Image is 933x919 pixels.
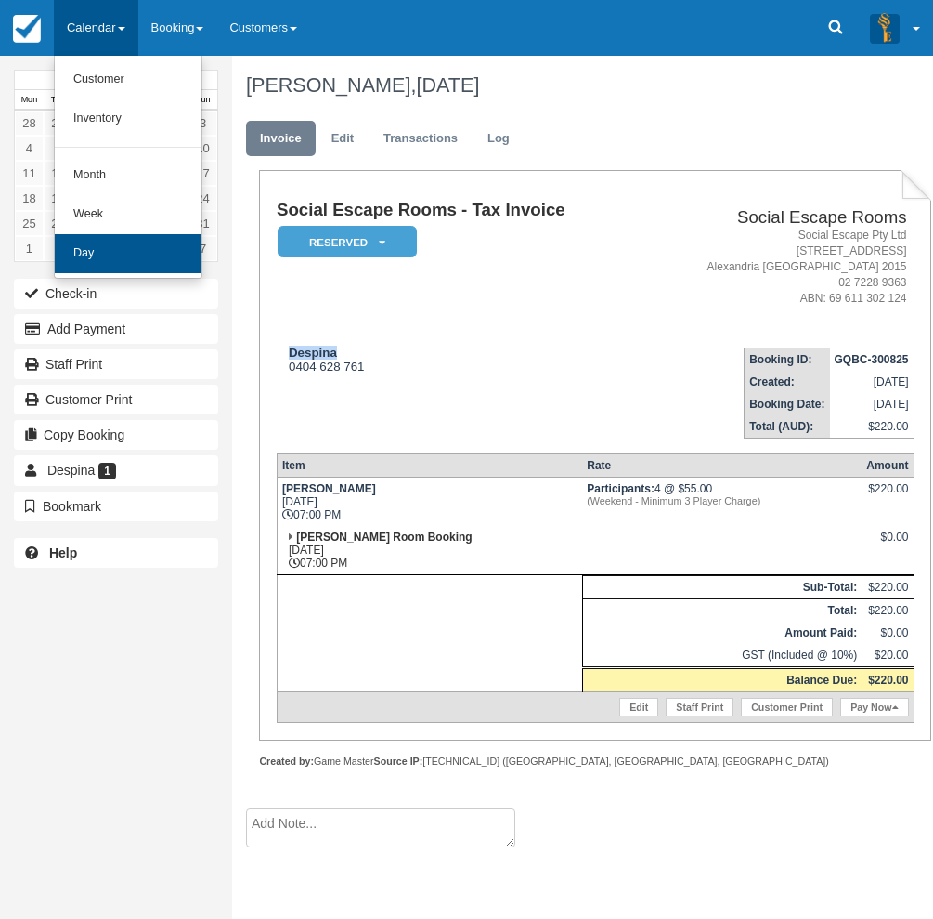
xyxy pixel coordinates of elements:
[47,463,95,478] span: Despina
[188,161,217,186] a: 17
[188,136,217,161] a: 10
[259,755,314,767] strong: Created by:
[830,415,914,439] td: $220.00
[650,228,907,308] address: Social Escape Pty Ltd [STREET_ADDRESS] Alexandria [GEOGRAPHIC_DATA] 2015 02 7228 9363 ABN: 69 611...
[14,349,218,379] a: Staff Print
[282,482,376,495] strong: [PERSON_NAME]
[862,644,914,668] td: $20.00
[278,226,417,258] em: Reserved
[741,698,833,716] a: Customer Print
[369,121,472,157] a: Transactions
[582,454,862,478] th: Rate
[44,186,72,211] a: 19
[15,111,44,136] a: 28
[473,121,524,157] a: Log
[188,186,217,211] a: 24
[44,161,72,186] a: 12
[15,211,44,236] a: 25
[277,225,410,259] a: Reserved
[862,454,914,478] th: Amount
[666,698,733,716] a: Staff Print
[14,420,218,450] button: Copy Booking
[870,13,900,43] img: A3
[54,56,202,279] ul: Calendar
[44,211,72,236] a: 26
[587,495,857,506] em: (Weekend - Minimum 3 Player Charge)
[15,186,44,211] a: 18
[44,136,72,161] a: 5
[15,236,44,261] a: 1
[14,314,218,344] button: Add Payment
[49,545,77,560] b: Help
[830,393,914,415] td: [DATE]
[582,478,862,527] td: 4 @ $55.00
[246,121,316,157] a: Invoice
[15,161,44,186] a: 11
[98,463,116,479] span: 1
[868,674,908,687] strong: $220.00
[44,90,72,111] th: Tue
[277,346,642,374] div: 0404 628 761
[14,279,218,309] button: Check-in
[15,136,44,161] a: 4
[14,538,218,568] a: Help
[862,622,914,644] td: $0.00
[13,15,41,43] img: checkfront-main-nav-mini-logo.png
[44,236,72,261] a: 2
[866,531,908,558] div: $0.00
[745,415,830,439] th: Total (AUD):
[582,622,862,644] th: Amount Paid:
[374,755,423,767] strong: Source IP:
[277,454,582,478] th: Item
[835,353,909,366] strong: GQBC-300825
[55,156,201,195] a: Month
[745,393,830,415] th: Booking Date:
[582,644,862,668] td: GST (Included @ 10%)
[14,492,218,521] button: Bookmark
[619,698,658,716] a: Edit
[277,478,582,527] td: [DATE] 07:00 PM
[745,371,830,393] th: Created:
[830,371,914,393] td: [DATE]
[277,526,582,575] td: [DATE] 07:00 PM
[188,236,217,261] a: 7
[582,576,862,599] th: Sub-Total:
[840,698,908,716] a: Pay Now
[55,60,201,99] a: Customer
[44,111,72,136] a: 29
[55,195,201,234] a: Week
[15,90,44,111] th: Mon
[587,482,654,495] strong: Participants
[862,576,914,599] td: $220.00
[745,348,830,372] th: Booking ID:
[582,599,862,623] th: Total:
[188,211,217,236] a: 31
[246,74,918,97] h1: [PERSON_NAME],
[188,111,217,136] a: 3
[416,73,479,97] span: [DATE]
[296,531,472,544] strong: [PERSON_NAME] Room Booking
[289,346,337,360] strong: Despina
[317,121,368,157] a: Edit
[582,668,862,692] th: Balance Due:
[866,482,908,510] div: $220.00
[277,201,642,220] h1: Social Escape Rooms - Tax Invoice
[188,90,217,111] th: Sun
[862,599,914,623] td: $220.00
[55,234,201,273] a: Day
[14,455,218,485] a: Despina 1
[650,208,907,228] h2: Social Escape Rooms
[55,99,201,138] a: Inventory
[259,755,931,768] div: Game Master [TECHNICAL_ID] ([GEOGRAPHIC_DATA], [GEOGRAPHIC_DATA], [GEOGRAPHIC_DATA])
[14,385,218,414] a: Customer Print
